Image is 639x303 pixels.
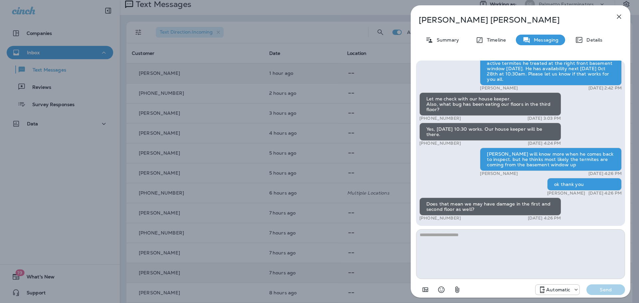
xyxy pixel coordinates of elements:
[480,171,518,176] p: [PERSON_NAME]
[480,46,622,85] div: Good Afternoon we need to schedule a 2 week follow up with our manager [PERSON_NAME] from the act...
[419,116,461,121] p: [PHONE_NUMBER]
[547,191,585,196] p: [PERSON_NAME]
[419,92,561,116] div: Let me check with our house keeper. Also, what bug has been eating our floors in the third floor?
[419,15,600,25] p: [PERSON_NAME] [PERSON_NAME]
[528,141,561,146] p: [DATE] 4:24 PM
[547,178,622,191] div: ok thank you
[435,283,448,296] button: Select an emoji
[588,171,622,176] p: [DATE] 4:26 PM
[419,283,432,296] button: Add in a premade template
[588,191,622,196] p: [DATE] 4:26 PM
[480,148,622,171] div: [PERSON_NAME] will know more when he comes back to inspect. but he thinks most likely the termite...
[588,85,622,91] p: [DATE] 2:42 PM
[419,216,461,221] p: [PHONE_NUMBER]
[419,141,461,146] p: [PHONE_NUMBER]
[531,37,558,43] p: Messaging
[419,123,561,141] div: Yes, [DATE] 10:30 works. Our house keeper will be there.
[419,198,561,216] div: Does that mean we may have damage in the first and second floor as well?
[528,116,561,121] p: [DATE] 3:03 PM
[528,216,561,221] p: [DATE] 4:26 PM
[583,37,602,43] p: Details
[433,37,459,43] p: Summary
[484,37,506,43] p: Timeline
[546,287,570,292] p: Automatic
[480,85,518,91] p: [PERSON_NAME]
